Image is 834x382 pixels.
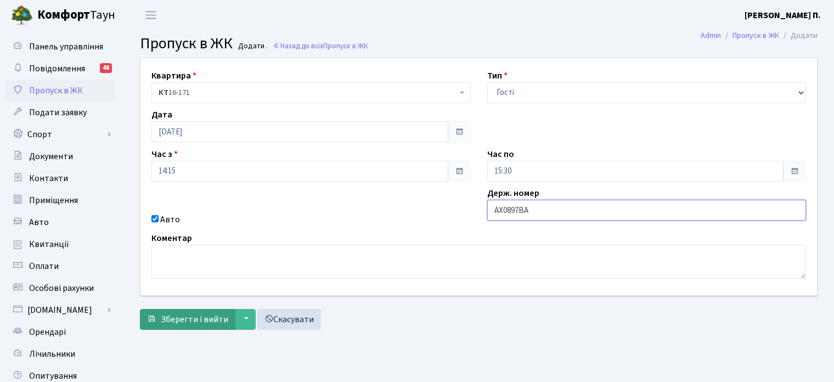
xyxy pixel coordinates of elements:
b: Комфорт [37,6,90,24]
span: Квитанції [29,238,69,250]
a: Назад до всіхПропуск в ЖК [273,41,368,51]
nav: breadcrumb [684,24,834,47]
span: Авто [29,216,49,228]
span: Пропуск в ЖК [140,32,233,54]
span: Панель управління [29,41,103,53]
li: Додати [779,30,818,42]
span: <b>КТ</b>&nbsp;&nbsp;&nbsp;&nbsp;16-171 [159,87,457,98]
span: Орендарі [29,326,66,338]
a: Пропуск в ЖК [732,30,779,41]
a: Пропуск в ЖК [5,80,115,102]
label: Коментар [151,232,192,245]
a: Документи [5,145,115,167]
span: Лічильники [29,348,75,360]
a: Квитанції [5,233,115,255]
a: Подати заявку [5,102,115,123]
label: Час з [151,148,178,161]
button: Зберегти і вийти [140,309,235,330]
a: Авто [5,211,115,233]
span: Пропуск в ЖК [323,41,368,51]
label: Держ. номер [487,187,539,200]
a: Скасувати [257,309,321,330]
label: Авто [160,213,180,226]
label: Час по [487,148,514,161]
span: Зберегти і вийти [161,313,228,325]
span: Оплати [29,260,59,272]
label: Тип [487,69,508,82]
a: Особові рахунки [5,277,115,299]
span: Опитування [29,370,77,382]
input: AA0001AA [487,200,807,221]
button: Переключити навігацію [137,6,165,24]
a: Спорт [5,123,115,145]
a: [PERSON_NAME] П. [745,9,821,22]
span: Контакти [29,172,68,184]
a: [DOMAIN_NAME] [5,299,115,321]
a: Лічильники [5,343,115,365]
label: Дата [151,108,172,121]
a: Оплати [5,255,115,277]
label: Квартира [151,69,196,82]
span: Подати заявку [29,106,87,119]
span: <b>КТ</b>&nbsp;&nbsp;&nbsp;&nbsp;16-171 [151,82,471,103]
a: Повідомлення48 [5,58,115,80]
img: logo.png [11,4,33,26]
span: Пропуск в ЖК [29,85,83,97]
span: Особові рахунки [29,282,94,294]
b: КТ [159,87,168,98]
a: Приміщення [5,189,115,211]
a: Контакти [5,167,115,189]
span: Приміщення [29,194,78,206]
a: Орендарі [5,321,115,343]
span: Таун [37,6,115,25]
a: Панель управління [5,36,115,58]
b: [PERSON_NAME] П. [745,9,821,21]
div: 48 [100,63,112,73]
a: Admin [701,30,721,41]
small: Додати . [236,42,268,51]
span: Повідомлення [29,63,85,75]
span: Документи [29,150,73,162]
